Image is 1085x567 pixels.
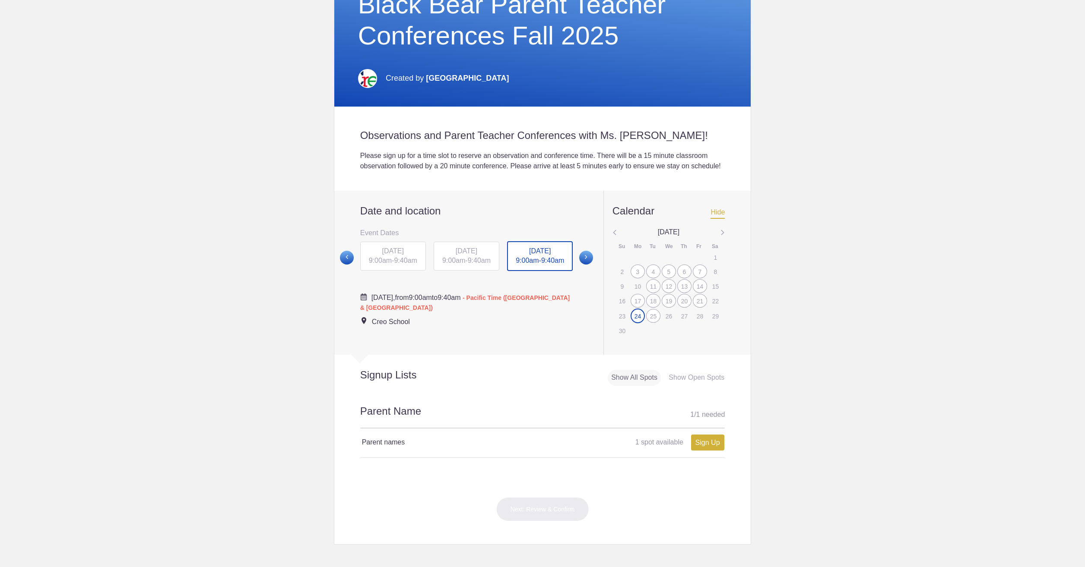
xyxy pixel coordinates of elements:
div: 9 [615,280,629,293]
div: 12 [662,279,676,293]
span: 9:40am [541,257,564,264]
div: 19 [662,294,676,308]
div: 16 [615,294,629,307]
div: 20 [677,294,692,308]
div: - [360,242,426,271]
div: Show All Spots [608,370,661,386]
p: Created by [386,69,509,88]
button: [DATE] 9:00am-9:40am [433,241,500,271]
img: Event location [362,317,366,324]
span: [GEOGRAPHIC_DATA] [426,74,509,82]
div: Th [681,243,688,250]
span: 1 spot available [635,438,683,446]
div: 8 [708,265,723,278]
div: 29 [708,309,723,322]
div: 13 [677,279,692,293]
span: [DATE], [371,294,395,301]
div: 3 [631,265,645,278]
div: Sa [712,243,719,250]
div: 24 [631,309,645,323]
span: 9:00am [442,257,465,264]
div: 2 [615,265,629,278]
div: We [665,243,672,250]
h3: Event Dates [360,226,573,239]
button: [DATE] 9:00am-9:40am [360,241,426,271]
div: 15 [708,280,723,293]
span: Hide [711,208,725,219]
span: 9:00am [516,257,539,264]
div: 6 [677,265,692,278]
div: Tu [650,243,657,250]
span: 9:40am [468,257,491,264]
div: Mo [634,243,641,250]
img: Creo [358,69,377,88]
div: 27 [677,309,692,322]
div: 11 [646,279,660,293]
img: Angle left gray [612,227,617,239]
div: Calendar [612,205,654,217]
div: Su [619,243,625,250]
span: [DATE] [658,228,679,236]
span: [DATE] [456,247,477,255]
button: [DATE] 9:00am-9:40am [507,241,573,272]
img: Cal purple [360,293,367,300]
span: from to [360,294,570,311]
span: [DATE] [382,247,404,255]
div: 17 [631,294,645,308]
div: 30 [615,324,629,337]
div: - [507,241,573,271]
div: 10 [631,280,645,293]
span: / [694,411,696,418]
h2: Signup Lists [334,369,473,381]
h2: Parent Name [360,404,725,428]
button: Next: Review & Confirm [496,497,589,521]
span: Creo School [372,318,410,325]
div: 28 [693,309,707,322]
div: 26 [662,309,676,322]
div: 23 [615,309,629,322]
span: 9:40am [394,257,417,264]
div: Show Open Spots [665,370,728,386]
span: [DATE] [529,247,551,255]
span: 9:00am [369,257,392,264]
div: 21 [693,294,707,308]
img: Angle left gray [720,227,725,239]
span: 9:40am [438,294,460,301]
div: 14 [693,279,707,293]
div: 4 [646,265,660,278]
div: 7 [693,265,707,278]
div: - [434,242,499,271]
div: Please sign up for a time slot to reserve an observation and conference time. There will be a 15 ... [360,151,725,171]
h4: Parent names [362,437,542,447]
div: 1 1 needed [690,408,725,421]
div: 25 [646,309,660,323]
div: 1 [708,251,723,264]
div: Fr [696,243,703,250]
h2: Date and location [360,205,573,217]
span: - Pacific Time ([GEOGRAPHIC_DATA] & [GEOGRAPHIC_DATA]) [360,294,570,311]
div: 5 [662,265,676,278]
a: Sign Up [691,435,724,450]
h2: Observations and Parent Teacher Conferences with Ms. [PERSON_NAME]! [360,129,725,142]
span: 9:00am [409,294,431,301]
div: 22 [708,294,723,307]
div: 18 [646,294,660,308]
